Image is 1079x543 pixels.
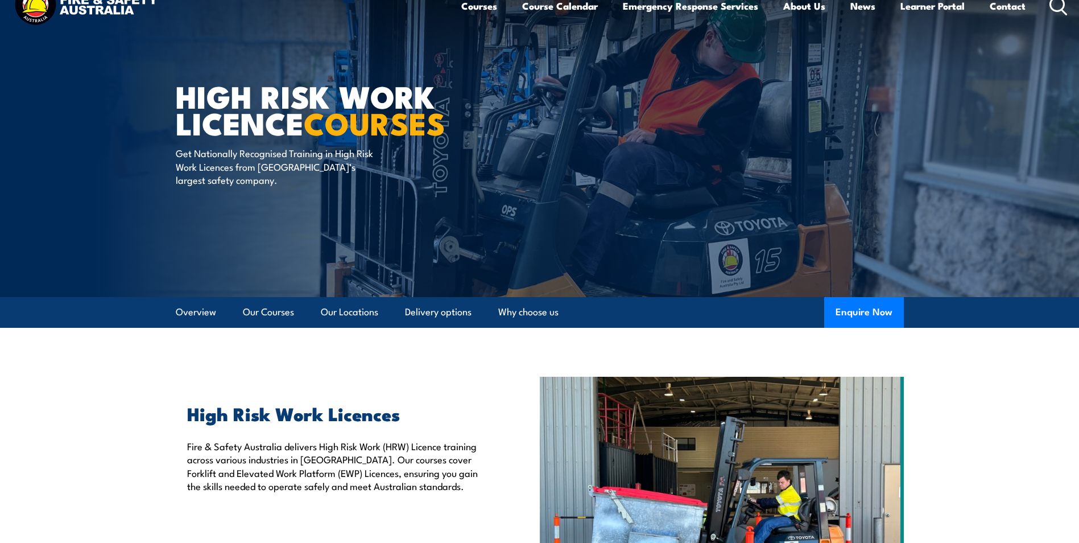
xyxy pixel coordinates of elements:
button: Enquire Now [824,297,904,328]
strong: COURSES [304,98,445,146]
h1: High Risk Work Licence [176,83,457,135]
p: Get Nationally Recognised Training in High Risk Work Licences from [GEOGRAPHIC_DATA]’s largest sa... [176,146,383,186]
a: Why choose us [498,297,559,327]
p: Fire & Safety Australia delivers High Risk Work (HRW) Licence training across various industries ... [187,439,487,493]
a: Our Courses [243,297,294,327]
a: Delivery options [405,297,472,327]
a: Our Locations [321,297,378,327]
h2: High Risk Work Licences [187,405,487,421]
a: Overview [176,297,216,327]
